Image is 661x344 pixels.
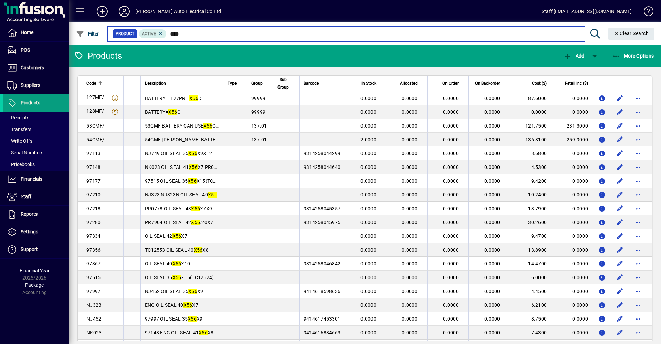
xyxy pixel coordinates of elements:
[551,326,592,340] td: 0.0000
[551,312,592,326] td: 0.0000
[208,192,217,198] em: X56
[402,151,418,156] span: 0.0000
[251,123,267,129] span: 137.01
[615,313,626,324] button: Edit
[443,220,459,225] span: 0.0000
[188,178,197,184] em: X56
[86,80,96,87] span: Code
[632,148,643,159] button: More options
[484,220,500,225] span: 0.0000
[360,220,376,225] span: 0.0000
[614,31,649,36] span: Clear Search
[3,223,69,241] a: Settings
[304,330,340,335] span: 9414616884663
[145,95,201,101] span: BATTERY = 127PR = D
[7,138,32,144] span: Write Offs
[360,233,376,239] span: 0.0000
[304,164,340,170] span: 9314258044640
[145,220,213,225] span: PR7904 OIL SEAL 42 .20X7
[86,80,119,87] div: Code
[510,202,551,215] td: 13.7900
[551,174,592,188] td: 0.0000
[251,80,269,87] div: Group
[443,302,459,308] span: 0.0000
[86,123,105,129] span: 53CMF/
[551,160,592,174] td: 0.0000
[443,330,459,335] span: 0.0000
[86,164,101,170] span: 97148
[443,275,459,280] span: 0.0000
[3,112,69,123] a: Receipts
[199,330,208,335] em: X56
[484,151,500,156] span: 0.0000
[145,164,222,170] span: NK023 OIL SEAL 41 X7 PR0061
[3,159,69,170] a: Pricebooks
[304,220,340,225] span: 9314258045975
[632,203,643,214] button: More options
[145,302,198,308] span: ENG OIL SEAL 40 X7
[484,137,500,142] span: 0.0000
[510,284,551,298] td: 4.4500
[145,289,203,294] span: NJ452 OIL SEAL 35 X9
[360,206,376,211] span: 0.0000
[615,244,626,255] button: Edit
[21,194,31,199] span: Staff
[402,316,418,322] span: 0.0000
[21,229,38,234] span: Settings
[3,24,69,41] a: Home
[188,289,197,294] em: X56
[194,247,203,253] em: X56
[443,95,459,101] span: 0.0000
[21,100,40,105] span: Products
[86,137,105,142] span: 54CMF/
[360,178,376,184] span: 0.0000
[443,233,459,239] span: 0.0000
[3,77,69,94] a: Suppliers
[402,109,418,115] span: 0.0000
[360,137,376,142] span: 2.0000
[402,247,418,253] span: 0.0000
[304,206,340,211] span: 9314258045357
[475,80,500,87] span: On Backorder
[277,76,295,91] div: Sub Group
[615,203,626,214] button: Edit
[3,188,69,205] a: Staff
[632,313,643,324] button: More options
[76,31,99,37] span: Filter
[7,162,35,167] span: Pricebooks
[91,5,113,18] button: Add
[632,120,643,131] button: More options
[7,150,43,155] span: Serial Numbers
[510,243,551,257] td: 13.8900
[304,80,319,87] span: Barcode
[304,289,340,294] span: 9414618598636
[510,215,551,229] td: 30.2600
[632,189,643,200] button: More options
[510,271,551,284] td: 6.0000
[484,178,500,184] span: 0.0000
[615,189,626,200] button: Edit
[304,80,340,87] div: Barcode
[551,119,592,133] td: 231.3000
[484,247,500,253] span: 0.0000
[484,109,500,115] span: 0.0000
[3,206,69,223] a: Reports
[183,302,192,308] em: X56
[139,29,167,38] mat-chip: Activation Status: Active
[25,282,44,288] span: Package
[612,53,654,59] span: More Options
[145,192,223,198] span: NJ323 NJ323N OIL SEAL 40 X7
[228,80,243,87] div: Type
[402,192,418,198] span: 0.0000
[551,257,592,271] td: 0.0000
[639,1,652,24] a: Knowledge Base
[21,82,40,88] span: Suppliers
[632,231,643,242] button: More options
[145,247,209,253] span: TC12553 OIL SEAL 40 X8
[189,95,198,101] em: X56
[145,275,214,280] span: OIL SEAL 35 X15(TC12524)
[402,164,418,170] span: 0.0000
[172,261,181,266] em: X56
[632,300,643,311] button: More options
[360,192,376,198] span: 0.0000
